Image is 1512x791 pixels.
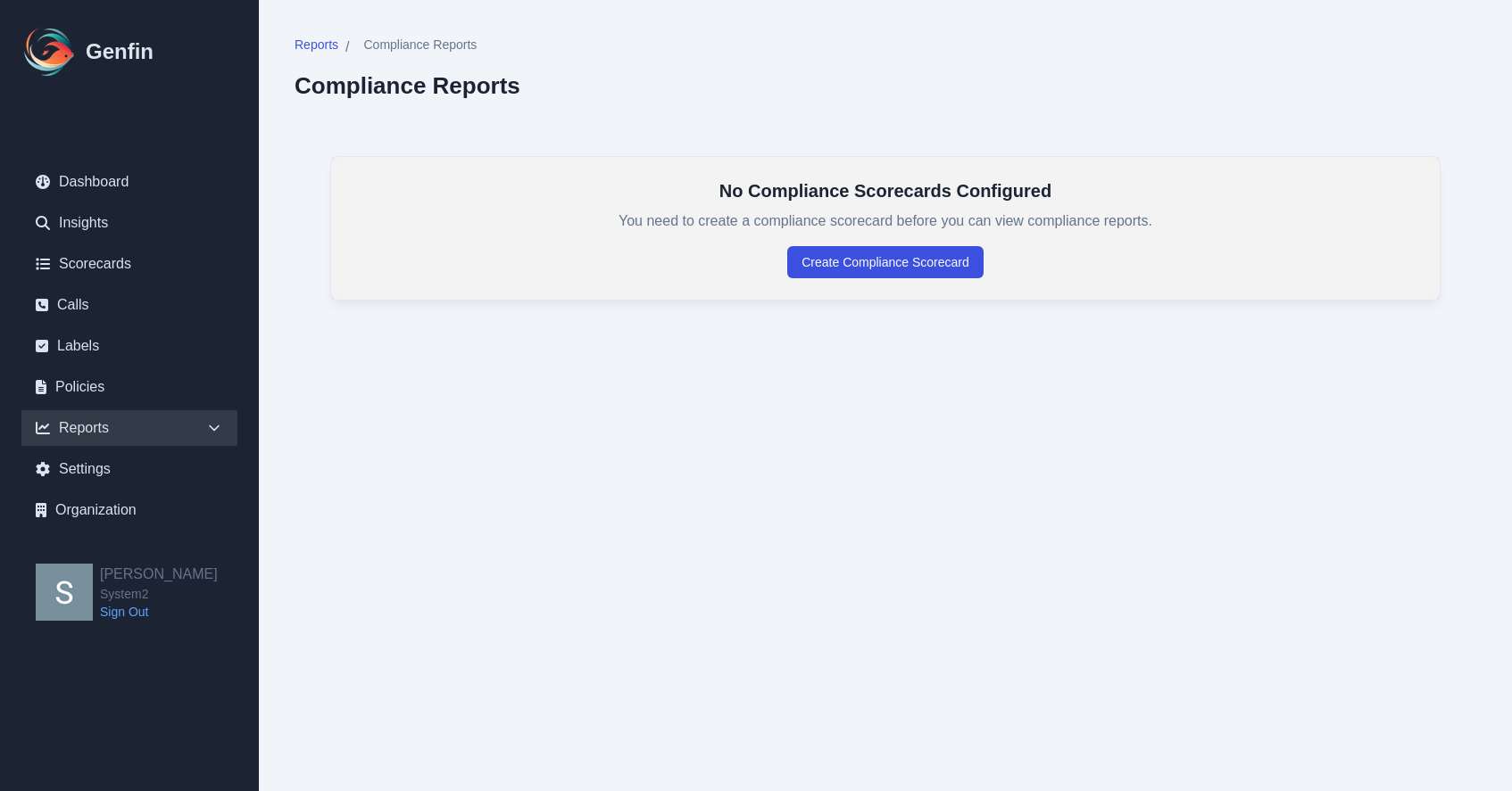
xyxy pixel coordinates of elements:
a: Sign Out [100,603,218,621]
h2: [PERSON_NAME] [100,564,218,585]
span: System2 [100,585,218,603]
a: Create Compliance Scorecard [787,246,984,278]
a: Policies [21,369,237,405]
a: Reports [295,36,338,58]
h2: Compliance Reports [295,72,520,99]
span: / [345,37,349,58]
h1: Genfin [86,37,154,66]
span: Compliance Reports [363,36,477,54]
h3: No Compliance Scorecards Configured [353,178,1418,203]
img: Savannah Sherard [36,564,93,621]
a: Insights [21,205,237,241]
a: Settings [21,451,237,487]
a: Labels [21,328,237,364]
p: You need to create a compliance scorecard before you can view compliance reports. [353,210,1418,232]
a: Scorecards [21,246,237,282]
img: Logo [21,23,79,80]
span: Reports [295,36,338,54]
a: Calls [21,287,237,323]
a: Organization [21,492,237,528]
a: Dashboard [21,164,237,200]
div: Reports [21,410,237,446]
